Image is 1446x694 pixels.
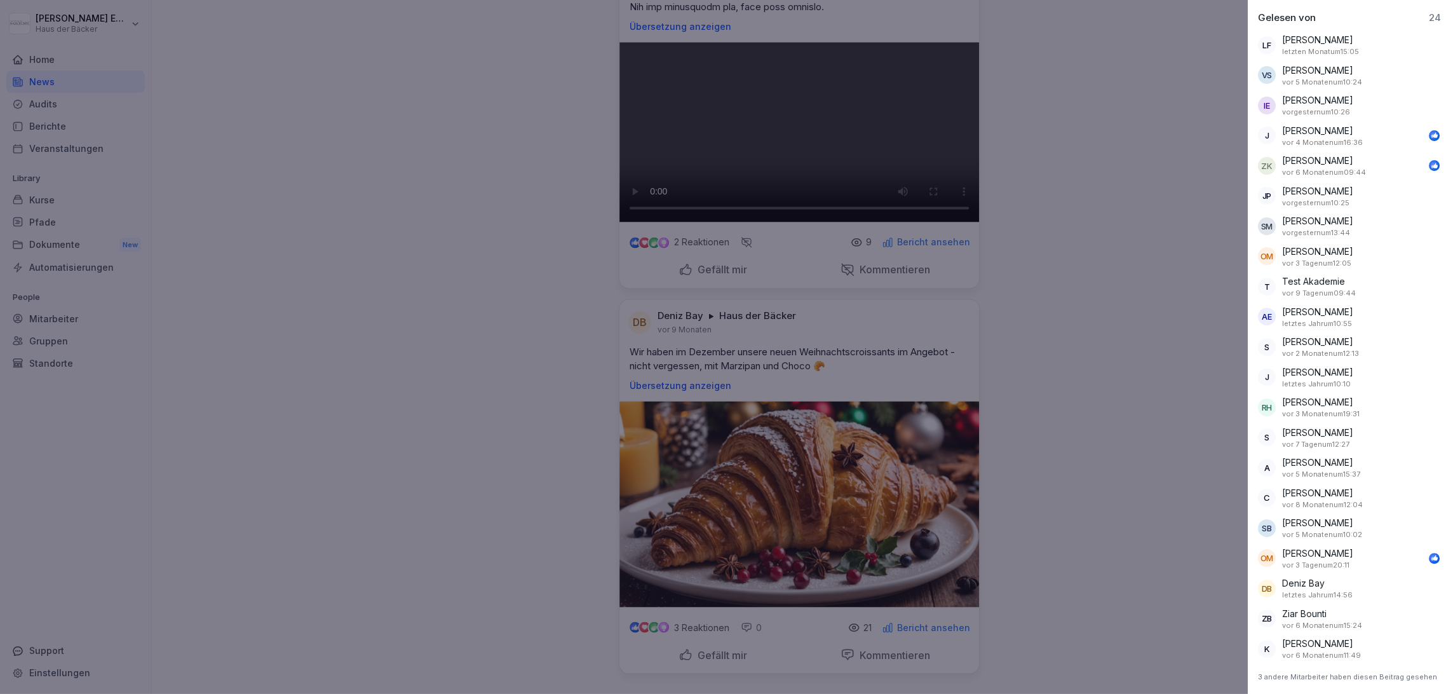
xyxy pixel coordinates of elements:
div: J [1258,126,1276,144]
div: C [1258,489,1276,507]
div: DB [1258,580,1276,597]
p: [PERSON_NAME] [1282,395,1353,409]
div: OM [1258,247,1276,265]
div: SM [1258,217,1276,235]
p: 3 andere Mitarbeiter haben diesen Beitrag gesehen [1258,667,1441,688]
div: RH [1258,398,1276,416]
p: [PERSON_NAME] [1282,335,1353,348]
div: JP [1258,187,1276,205]
img: like [1429,553,1439,563]
p: [PERSON_NAME] [1282,93,1353,107]
div: OM [1258,549,1276,567]
p: [PERSON_NAME] [1282,305,1353,318]
img: like [1429,130,1439,140]
p: [PERSON_NAME] [1282,245,1353,258]
p: Deniz Bay [1282,576,1325,590]
div: LF [1258,36,1276,54]
p: 6. August 2025 um 15:05 [1282,46,1359,57]
p: 8. September 2025 um 12:05 [1282,258,1351,269]
div: A [1258,459,1276,477]
div: ZB [1258,609,1276,627]
p: [PERSON_NAME] [1282,33,1353,46]
p: 12. Dezember 2024 um 10:10 [1282,379,1351,390]
div: SB [1258,519,1276,537]
div: S [1258,428,1276,446]
p: 4. September 2025 um 12:27 [1282,439,1349,450]
p: 11. März 2025 um 09:44 [1282,167,1366,178]
p: Gelesen von [1258,11,1316,24]
div: T [1258,278,1276,296]
p: [PERSON_NAME] [1282,486,1353,500]
p: 8. Januar 2025 um 12:04 [1282,500,1363,510]
p: 1. April 2025 um 15:37 [1282,469,1360,480]
p: [PERSON_NAME] [1282,214,1353,228]
p: 16. Dezember 2024 um 10:55 [1282,318,1352,329]
div: IE [1258,97,1276,114]
p: [PERSON_NAME] [1282,154,1353,167]
p: 31. Juli 2025 um 12:13 [1282,348,1359,359]
p: [PERSON_NAME] [1282,124,1353,137]
div: K [1258,640,1276,658]
img: like [1429,161,1439,171]
p: 21. März 2025 um 15:24 [1282,620,1362,631]
p: [PERSON_NAME] [1282,184,1353,198]
p: 27. Juni 2025 um 19:31 [1282,409,1360,419]
p: [PERSON_NAME] [1282,456,1353,469]
p: 8. September 2025 um 20:11 [1282,560,1349,571]
p: Ziar Bounti [1282,607,1327,620]
p: [PERSON_NAME] [1282,637,1353,650]
p: 9. September 2025 um 10:26 [1282,107,1350,118]
p: 25. März 2025 um 11:49 [1282,650,1361,661]
p: 2. September 2025 um 09:44 [1282,288,1356,299]
p: Test Akademie [1282,275,1345,288]
p: 7. April 2025 um 10:02 [1282,529,1362,540]
p: [PERSON_NAME] [1282,547,1353,560]
p: [PERSON_NAME] [1282,64,1353,77]
p: 9. September 2025 um 13:44 [1282,228,1350,238]
p: 22. April 2025 um 10:24 [1282,77,1362,88]
div: ZK [1258,157,1276,175]
div: VS [1258,66,1276,84]
div: S [1258,338,1276,356]
p: 9. September 2025 um 10:25 [1282,198,1349,208]
p: [PERSON_NAME] [1282,365,1353,379]
p: [PERSON_NAME] [1282,426,1353,439]
p: [PERSON_NAME] [1282,516,1353,529]
p: 5. Dezember 2024 um 14:56 [1282,590,1353,601]
div: J [1258,368,1276,386]
p: 24 [1429,11,1441,24]
p: 8. Mai 2025 um 16:36 [1282,137,1363,148]
div: AE [1258,308,1276,325]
